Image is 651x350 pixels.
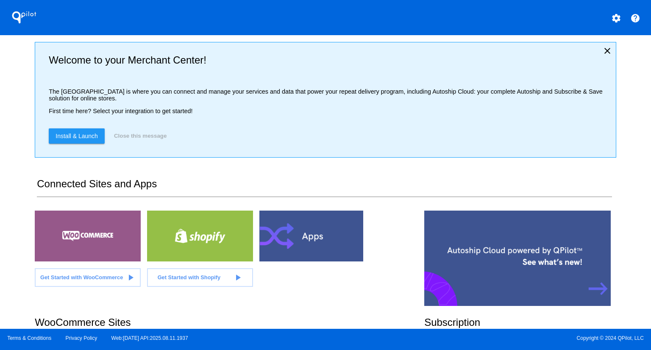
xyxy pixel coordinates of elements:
[40,274,123,281] span: Get Started with WooCommerce
[7,335,51,341] a: Terms & Conditions
[66,335,97,341] a: Privacy Policy
[147,268,253,287] a: Get Started with Shopify
[630,13,640,23] mat-icon: help
[56,133,98,139] span: Install & Launch
[611,13,621,23] mat-icon: settings
[35,268,141,287] a: Get Started with WooCommerce
[111,128,169,144] button: Close this message
[125,272,136,283] mat-icon: play_arrow
[111,335,188,341] a: Web:[DATE] API:2025.08.11.1937
[158,274,221,281] span: Get Started with Shopify
[333,335,644,341] span: Copyright © 2024 QPilot, LLC
[602,46,612,56] mat-icon: close
[49,54,609,66] h2: Welcome to your Merchant Center!
[49,128,105,144] a: Install & Launch
[7,9,41,26] h1: QPilot
[424,317,616,328] h2: Subscription
[233,272,243,283] mat-icon: play_arrow
[49,108,609,114] p: First time here? Select your integration to get started!
[35,317,424,328] h2: WooCommerce Sites
[37,178,612,197] h2: Connected Sites and Apps
[49,88,609,102] p: The [GEOGRAPHIC_DATA] is where you can connect and manage your services and data that power your ...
